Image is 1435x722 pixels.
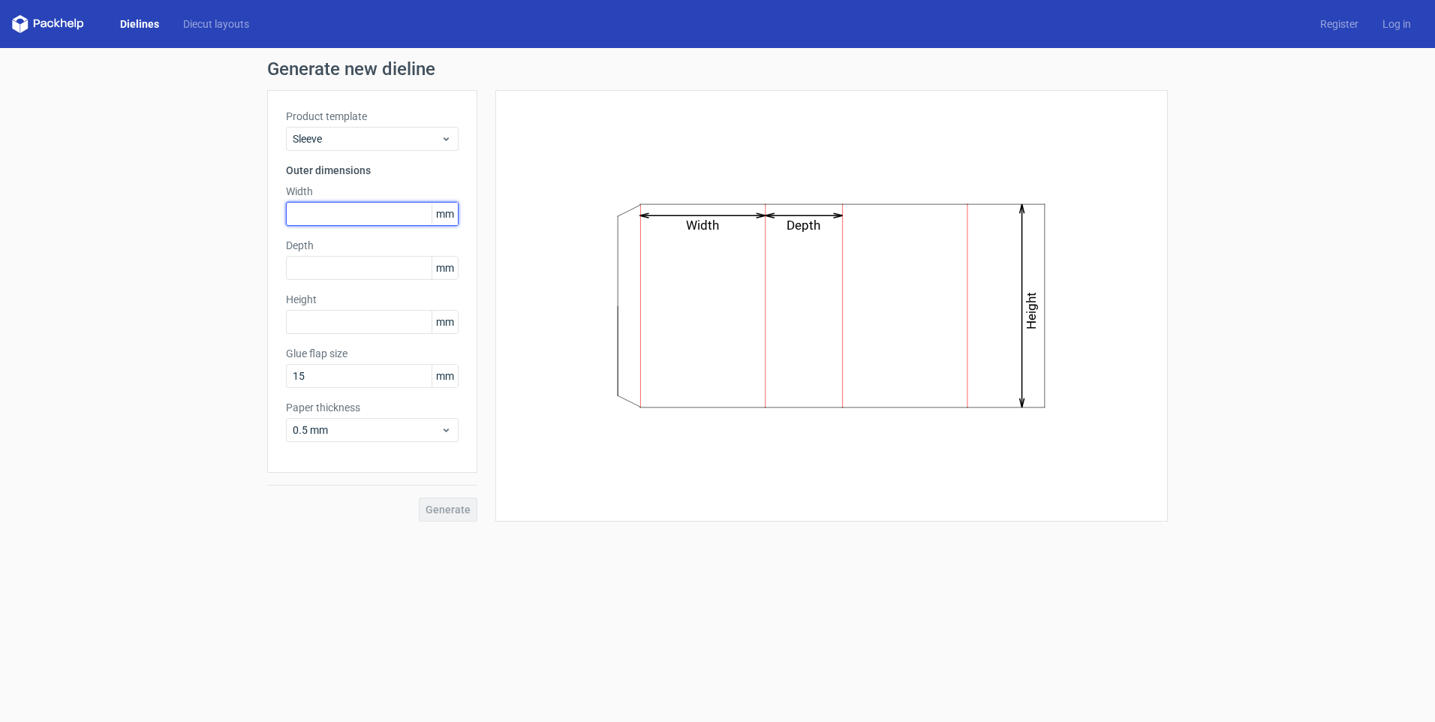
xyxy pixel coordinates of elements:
a: Log in [1370,17,1423,32]
h3: Outer dimensions [286,163,459,178]
label: Height [286,292,459,307]
label: Width [286,184,459,199]
a: Register [1308,17,1370,32]
span: mm [432,203,458,225]
label: Depth [286,238,459,253]
text: Width [687,218,720,233]
span: mm [432,257,458,279]
text: Depth [787,218,821,233]
span: mm [432,365,458,387]
text: Height [1024,292,1039,329]
span: Sleeve [293,131,441,146]
span: mm [432,311,458,333]
label: Paper thickness [286,400,459,415]
a: Diecut layouts [171,17,261,32]
h1: Generate new dieline [267,60,1168,78]
span: 0.5 mm [293,423,441,438]
label: Glue flap size [286,346,459,361]
a: Dielines [108,17,171,32]
label: Product template [286,109,459,124]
